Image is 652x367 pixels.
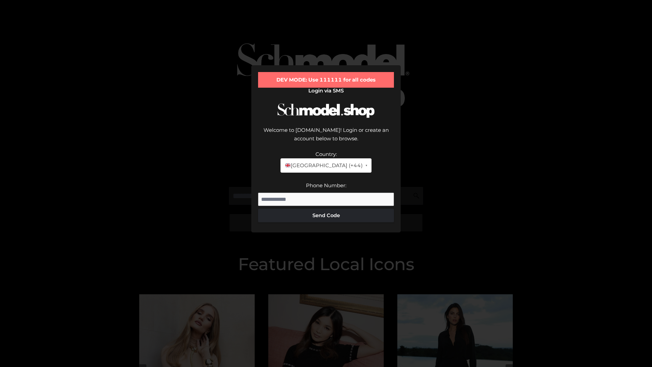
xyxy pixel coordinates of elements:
div: DEV MODE: Use 111111 for all codes [258,72,394,88]
label: Phone Number: [306,182,346,189]
label: Country: [315,151,337,157]
button: Send Code [258,209,394,222]
img: 🇬🇧 [285,163,290,168]
h2: Login via SMS [258,88,394,94]
img: Schmodel Logo [275,97,377,124]
span: [GEOGRAPHIC_DATA] (+44) [285,161,362,170]
div: Welcome to [DOMAIN_NAME]! Login or create an account below to browse. [258,126,394,150]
